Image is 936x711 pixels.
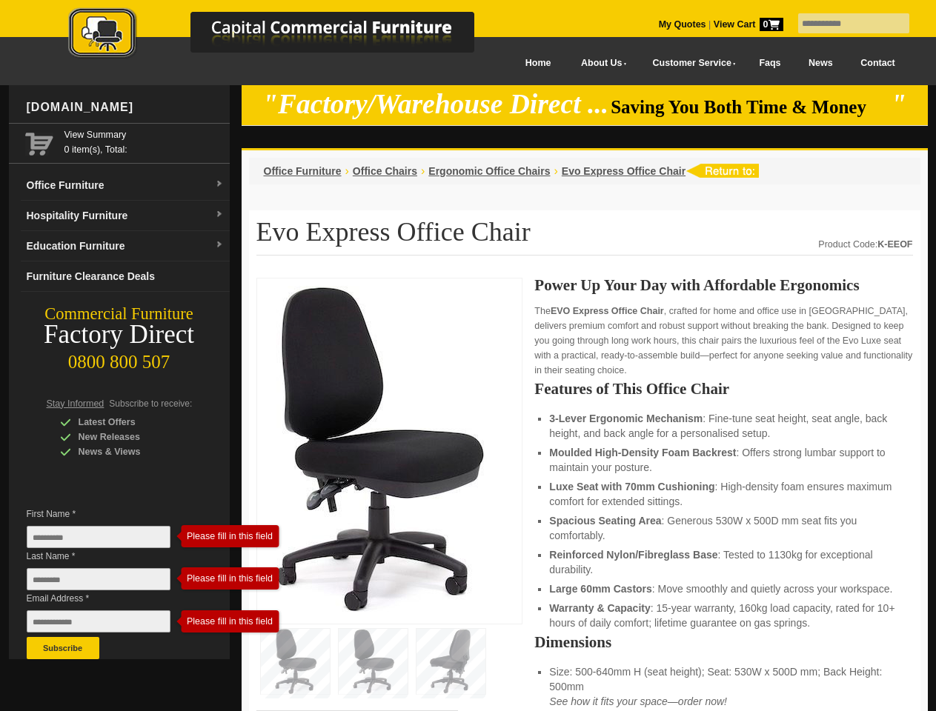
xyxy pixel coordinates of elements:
[264,165,342,177] a: Office Furniture
[21,261,230,292] a: Furniture Clearance Deals
[27,549,193,564] span: Last Name *
[818,237,912,252] div: Product Code:
[794,47,846,80] a: News
[549,602,650,614] strong: Warranty & Capacity
[60,415,201,430] div: Latest Offers
[345,164,349,178] li: ›
[109,398,192,409] span: Subscribe to receive:
[534,635,912,650] h2: Dimensions
[215,210,224,219] img: dropdown
[846,47,909,80] a: Contact
[549,664,897,709] li: Size: 500-640mm H (seat height); Seat: 530W x 500D mm; Back Height: 500mm
[549,447,736,458] strong: Moulded High-Density Foam Backrest
[611,97,889,117] span: Saving You Both Time & Money
[47,398,104,409] span: Stay Informed
[27,526,170,548] input: First Name *
[27,7,546,66] a: Capital Commercial Furniture Logo
[659,19,706,30] a: My Quotes
[714,19,783,30] strong: View Cart
[9,344,230,373] div: 0800 800 507
[554,164,557,178] li: ›
[21,170,230,201] a: Office Furnituredropdown
[21,231,230,261] a: Education Furnituredropdown
[64,127,224,155] span: 0 item(s), Total:
[549,549,717,561] strong: Reinforced Nylon/Fibreglass Base
[27,610,170,632] input: Email Address *
[686,164,759,178] img: return to
[760,18,783,31] span: 0
[421,164,425,178] li: ›
[877,239,912,250] strong: K-EEOF
[565,47,636,80] a: About Us
[265,286,487,612] img: Comfortable Evo Express Office Chair with 70mm high-density foam seat and large 60mm castors.
[562,165,686,177] a: Evo Express Office Chair
[21,85,230,130] div: [DOMAIN_NAME]
[27,568,170,590] input: Last Name *
[27,591,193,606] span: Email Address *
[60,430,201,444] div: New Releases
[64,127,224,142] a: View Summary
[181,531,267,541] div: Please fill in this field
[60,444,201,459] div: News & Views
[549,583,652,595] strong: Large 60mm Castors
[891,89,906,119] em: "
[549,547,897,577] li: : Tested to 1130kg for exceptional durability.
[746,47,795,80] a: Faqs
[549,601,897,630] li: : 15-year warranty, 160kg load capacity, rated for 10+ hours of daily comfort; lifetime guarantee...
[21,201,230,231] a: Hospitality Furnituredropdown
[636,47,745,80] a: Customer Service
[549,445,897,475] li: : Offers strong lumbar support to maintain your posture.
[262,89,608,119] em: "Factory/Warehouse Direct ...
[534,381,912,396] h2: Features of This Office Chair
[215,180,224,189] img: dropdown
[711,19,783,30] a: View Cart0
[549,515,661,527] strong: Spacious Seating Area
[549,411,897,441] li: : Fine-tune seat height, seat angle, back height, and back angle for a personalised setup.
[549,513,897,543] li: : Generous 530W x 500D mm seat fits you comfortably.
[215,241,224,250] img: dropdown
[181,616,267,627] div: Please fill in this field
[549,481,714,493] strong: Luxe Seat with 70mm Cushioning
[353,165,417,177] a: Office Chairs
[27,507,193,521] span: First Name *
[549,581,897,596] li: : Move smoothly and quietly across your workspace.
[534,278,912,293] h2: Power Up Your Day with Affordable Ergonomics
[256,218,913,256] h1: Evo Express Office Chair
[549,695,727,707] em: See how it fits your space—order now!
[27,7,546,61] img: Capital Commercial Furniture Logo
[9,324,230,345] div: Factory Direct
[9,304,230,324] div: Commercial Furniture
[549,413,703,424] strong: 3-Lever Ergonomic Mechanism
[181,573,267,584] div: Please fill in this field
[428,165,550,177] a: Ergonomic Office Chairs
[551,306,664,316] strong: EVO Express Office Chair
[27,637,99,659] button: Subscribe
[534,304,912,378] p: The , crafted for home and office use in [GEOGRAPHIC_DATA], delivers premium comfort and robust s...
[549,479,897,509] li: : High-density foam ensures maximum comfort for extended sittings.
